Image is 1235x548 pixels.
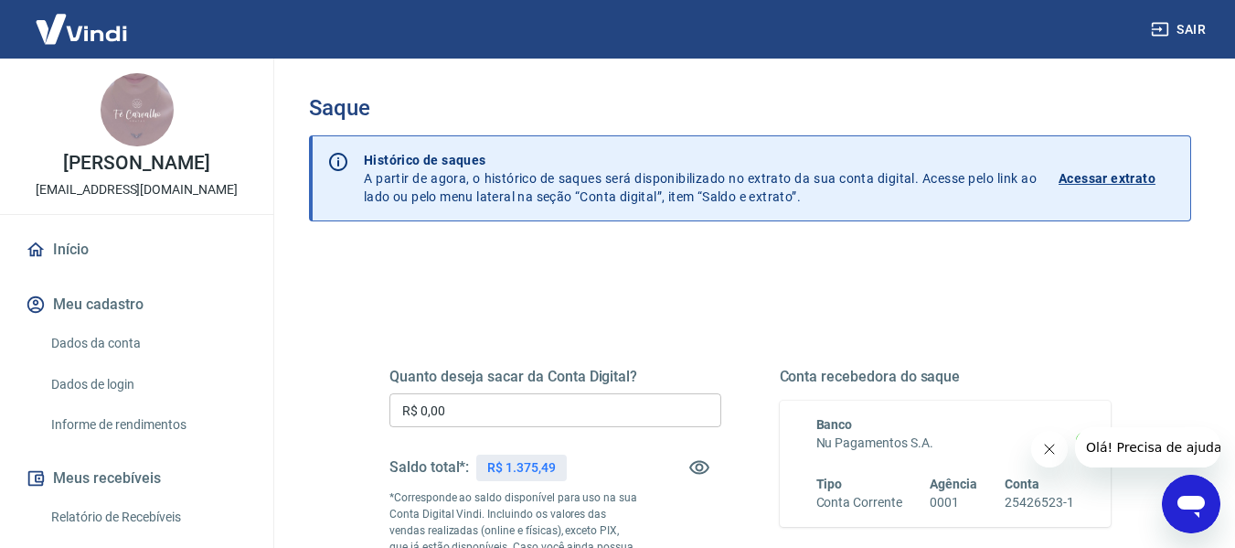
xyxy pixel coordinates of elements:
h6: Conta Corrente [816,493,902,512]
button: Meus recebíveis [22,458,251,499]
button: Sair [1147,13,1213,47]
p: Histórico de saques [364,151,1037,169]
p: Acessar extrato [1059,169,1155,188]
a: Dados da conta [44,325,251,362]
span: Tipo [816,477,843,491]
p: R$ 1.375,49 [487,458,555,478]
iframe: Mensagem da empresa [1075,427,1220,467]
iframe: Fechar mensagem [1031,431,1068,467]
span: Agência [930,477,977,491]
a: Início [22,230,251,270]
h6: 0001 [930,493,977,512]
span: Conta [1005,477,1039,491]
a: Dados de login [44,366,251,403]
h5: Saldo total*: [389,458,469,477]
h6: Nu Pagamentos S.A. [816,434,1075,453]
a: Relatório de Recebíveis [44,499,251,536]
img: Vindi [22,1,141,57]
span: Banco [816,417,853,432]
img: 1b4bea94-c120-4b4c-8eec-bcd978d9010d.jpeg [101,73,174,146]
button: Meu cadastro [22,285,251,325]
p: [PERSON_NAME] [63,154,209,173]
iframe: Botão para abrir a janela de mensagens [1162,475,1220,533]
p: [EMAIL_ADDRESS][DOMAIN_NAME] [36,180,238,199]
p: A partir de agora, o histórico de saques será disponibilizado no extrato da sua conta digital. Ac... [364,151,1037,206]
a: Acessar extrato [1059,151,1176,206]
h5: Conta recebedora do saque [780,368,1112,386]
h5: Quanto deseja sacar da Conta Digital? [389,368,721,386]
h6: 25426523-1 [1005,493,1074,512]
h3: Saque [309,95,1191,121]
a: Informe de rendimentos [44,406,251,444]
span: Olá! Precisa de ajuda? [11,13,154,27]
